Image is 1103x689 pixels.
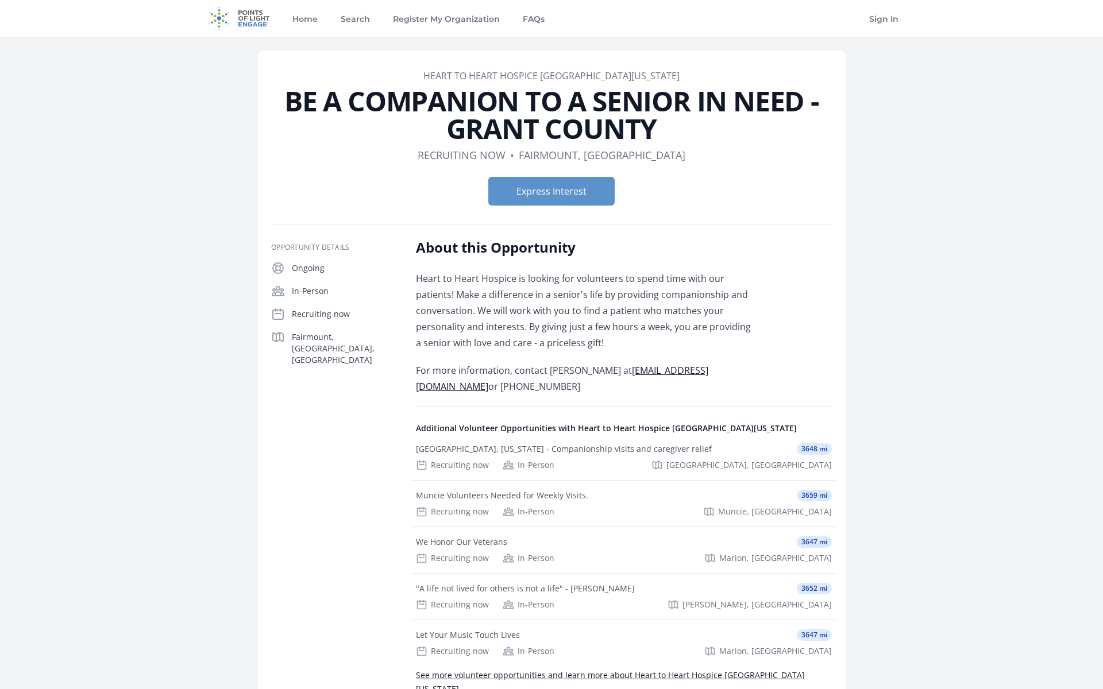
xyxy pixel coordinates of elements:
[510,147,514,163] div: •
[719,645,832,657] span: Marion, [GEOGRAPHIC_DATA]
[292,331,398,366] p: Fairmount, [GEOGRAPHIC_DATA], [GEOGRAPHIC_DATA]
[503,599,554,610] div: In-Person
[416,270,752,351] p: Heart to Heart Hospice is looking for volunteers to spend time with our patients! Make a differen...
[411,574,836,620] a: "A life not lived for others is not a life" - [PERSON_NAME] 3652 mi Recruiting now In-Person [PER...
[411,434,836,480] a: [GEOGRAPHIC_DATA], [US_STATE] - Companionship visits and caregiver relief 3648 mi Recruiting now ...
[416,490,588,501] div: Muncie Volunteers Needed for Weekly Visits.
[416,536,507,548] div: We Honor Our Veterans
[416,599,489,610] div: Recruiting now
[416,443,712,455] div: [GEOGRAPHIC_DATA], [US_STATE] - Companionship visits and caregiver relief
[519,147,685,163] dd: Fairmount, [GEOGRAPHIC_DATA]
[423,69,680,82] a: Heart to Heart Hospice [GEOGRAPHIC_DATA][US_STATE]
[292,262,398,274] p: Ongoing
[271,87,832,142] h1: BE A COMPANION TO A SENIOR IN NEED - GRANT COUNTY
[503,506,554,517] div: In-Person
[416,629,520,641] div: Let Your Music Touch Lives
[797,583,832,594] span: 3652 mi
[718,506,832,517] span: Muncie, [GEOGRAPHIC_DATA]
[416,583,635,594] div: "A life not lived for others is not a life" - [PERSON_NAME]
[719,552,832,564] span: Marion, [GEOGRAPHIC_DATA]
[416,645,489,657] div: Recruiting now
[418,147,506,163] dd: Recruiting now
[292,308,398,320] p: Recruiting now
[797,443,832,455] span: 3648 mi
[416,506,489,517] div: Recruiting now
[411,620,836,666] a: Let Your Music Touch Lives 3647 mi Recruiting now In-Person Marion, [GEOGRAPHIC_DATA]
[503,552,554,564] div: In-Person
[503,645,554,657] div: In-Person
[666,459,832,471] span: [GEOGRAPHIC_DATA], [GEOGRAPHIC_DATA]
[292,285,398,297] p: In-Person
[416,238,752,257] h2: About this Opportunity
[797,490,832,501] span: 3659 mi
[416,552,489,564] div: Recruiting now
[797,536,832,548] span: 3647 mi
[416,459,489,471] div: Recruiting now
[416,362,752,394] p: For more information, contact [PERSON_NAME] at or [PHONE_NUMBER]
[271,243,398,252] h3: Opportunity Details
[411,481,836,527] a: Muncie Volunteers Needed for Weekly Visits. 3659 mi Recruiting now In-Person Muncie, [GEOGRAPHIC_...
[411,527,836,573] a: We Honor Our Veterans 3647 mi Recruiting now In-Person Marion, [GEOGRAPHIC_DATA]
[797,629,832,641] span: 3647 mi
[488,177,615,206] button: Express Interest
[416,423,832,434] h4: Additional Volunteer Opportunities with Heart to Heart Hospice [GEOGRAPHIC_DATA][US_STATE]
[503,459,554,471] div: In-Person
[682,599,832,610] span: [PERSON_NAME], [GEOGRAPHIC_DATA]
